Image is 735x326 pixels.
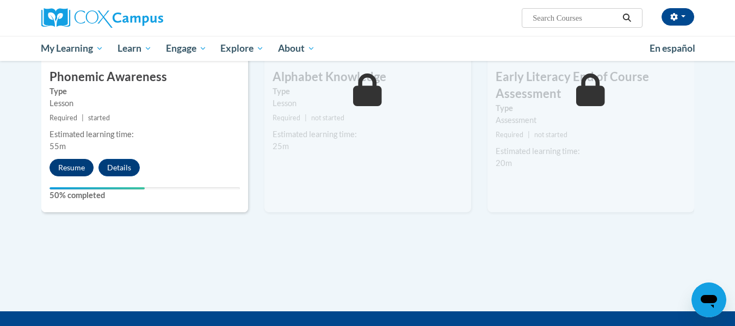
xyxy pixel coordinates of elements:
a: Cox Campus [41,8,248,28]
span: Explore [220,42,264,55]
label: Type [496,102,686,114]
h3: Alphabet Knowledge [264,69,471,85]
button: Search [619,11,635,24]
iframe: Button to launch messaging window [691,282,726,317]
span: 55m [50,142,66,151]
span: 20m [496,158,512,168]
span: Learn [118,42,152,55]
span: 25m [273,142,289,151]
button: Account Settings [662,8,694,26]
button: Resume [50,159,94,176]
a: About [271,36,322,61]
a: Engage [159,36,214,61]
a: Learn [110,36,159,61]
span: About [278,42,315,55]
label: Type [50,85,240,97]
div: Main menu [25,36,711,61]
a: En español [643,37,702,60]
div: Lesson [273,97,463,109]
a: My Learning [34,36,111,61]
span: | [528,131,530,139]
div: Estimated learning time: [273,128,463,140]
input: Search Courses [532,11,619,24]
span: not started [534,131,567,139]
div: Lesson [50,97,240,109]
h3: Phonemic Awareness [41,69,248,85]
div: Estimated learning time: [496,145,686,157]
span: Engage [166,42,207,55]
div: Your progress [50,187,145,189]
span: Required [496,131,523,139]
span: | [82,114,84,122]
span: Required [50,114,77,122]
img: Cox Campus [41,8,163,28]
span: My Learning [41,42,103,55]
span: | [305,114,307,122]
button: Details [98,159,140,176]
span: not started [311,114,344,122]
h3: Early Literacy End of Course Assessment [487,69,694,102]
label: Type [273,85,463,97]
div: Estimated learning time: [50,128,240,140]
div: Assessment [496,114,686,126]
a: Explore [213,36,271,61]
label: 50% completed [50,189,240,201]
span: En español [650,42,695,54]
span: started [88,114,110,122]
span: Required [273,114,300,122]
